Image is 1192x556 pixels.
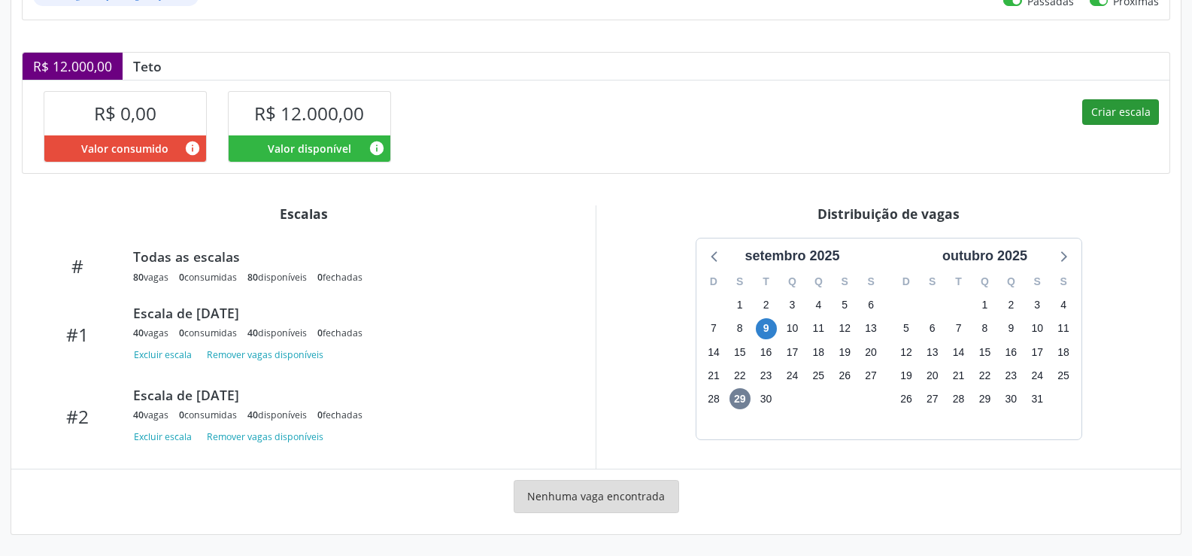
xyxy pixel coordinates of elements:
[247,327,307,339] div: disponíveis
[123,58,172,74] div: Teto
[81,141,168,156] span: Valor consumido
[317,271,362,284] div: fechadas
[896,388,917,409] span: domingo, 26 de outubro de 2025
[948,365,969,386] span: terça-feira, 21 de outubro de 2025
[922,388,943,409] span: segunda-feira, 27 de outubro de 2025
[179,327,184,339] span: 0
[860,342,881,363] span: sábado, 20 de setembro de 2025
[936,246,1033,266] div: outubro 2025
[247,271,307,284] div: disponíveis
[133,271,144,284] span: 80
[756,365,777,386] span: terça-feira, 23 de setembro de 2025
[896,318,917,339] span: domingo, 5 de outubro de 2025
[1082,99,1159,125] button: Criar escala
[753,270,779,293] div: T
[948,318,969,339] span: terça-feira, 7 de outubro de 2025
[834,318,855,339] span: sexta-feira, 12 de setembro de 2025
[247,271,258,284] span: 80
[247,409,258,421] span: 40
[893,270,920,293] div: D
[179,409,237,421] div: consumidas
[756,388,777,409] span: terça-feira, 30 de setembro de 2025
[974,295,995,316] span: quarta-feira, 1 de outubro de 2025
[133,409,144,421] span: 40
[729,295,751,316] span: segunda-feira, 1 de setembro de 2025
[808,295,829,316] span: quinta-feira, 4 de setembro de 2025
[133,305,564,321] div: Escala de [DATE]
[781,295,802,316] span: quarta-feira, 3 de setembro de 2025
[756,318,777,339] span: terça-feira, 9 de setembro de 2025
[781,365,802,386] span: quarta-feira, 24 de setembro de 2025
[201,345,329,365] button: Remover vagas disponíveis
[948,388,969,409] span: terça-feira, 28 de outubro de 2025
[247,327,258,339] span: 40
[1000,295,1021,316] span: quinta-feira, 2 de outubro de 2025
[834,342,855,363] span: sexta-feira, 19 de setembro de 2025
[317,409,323,421] span: 0
[1053,342,1074,363] span: sábado, 18 de outubro de 2025
[974,365,995,386] span: quarta-feira, 22 de outubro de 2025
[703,318,724,339] span: domingo, 7 de setembro de 2025
[32,324,123,345] div: #1
[703,388,724,409] span: domingo, 28 de setembro de 2025
[922,342,943,363] span: segunda-feira, 13 de outubro de 2025
[1000,388,1021,409] span: quinta-feira, 30 de outubro de 2025
[317,327,362,339] div: fechadas
[972,270,998,293] div: Q
[133,427,198,447] button: Excluir escala
[808,318,829,339] span: quinta-feira, 11 de setembro de 2025
[1027,365,1048,386] span: sexta-feira, 24 de outubro de 2025
[1000,365,1021,386] span: quinta-feira, 23 de outubro de 2025
[860,318,881,339] span: sábado, 13 de setembro de 2025
[514,480,679,513] div: Nenhuma vaga encontrada
[974,318,995,339] span: quarta-feira, 8 de outubro de 2025
[896,342,917,363] span: domingo, 12 de outubro de 2025
[1024,270,1051,293] div: S
[832,270,858,293] div: S
[808,365,829,386] span: quinta-feira, 25 de setembro de 2025
[945,270,972,293] div: T
[756,295,777,316] span: terça-feira, 2 de setembro de 2025
[179,271,184,284] span: 0
[860,365,881,386] span: sábado, 27 de setembro de 2025
[133,409,168,421] div: vagas
[703,342,724,363] span: domingo, 14 de setembro de 2025
[133,271,168,284] div: vagas
[179,327,237,339] div: consumidas
[779,270,805,293] div: Q
[133,327,168,339] div: vagas
[1027,318,1048,339] span: sexta-feira, 10 de outubro de 2025
[860,295,881,316] span: sábado, 6 de setembro de 2025
[974,388,995,409] span: quarta-feira, 29 de outubro de 2025
[32,255,123,277] div: #
[369,140,385,156] i: Valor disponível para agendamentos feitos para este serviço
[781,318,802,339] span: quarta-feira, 10 de setembro de 2025
[756,342,777,363] span: terça-feira, 16 de setembro de 2025
[247,409,307,421] div: disponíveis
[1053,318,1074,339] span: sábado, 11 de outubro de 2025
[1000,318,1021,339] span: quinta-feira, 9 de outubro de 2025
[919,270,945,293] div: S
[179,409,184,421] span: 0
[317,271,323,284] span: 0
[729,388,751,409] span: segunda-feira, 29 de setembro de 2025
[808,342,829,363] span: quinta-feira, 18 de setembro de 2025
[1027,342,1048,363] span: sexta-feira, 17 de outubro de 2025
[22,205,585,222] div: Escalas
[607,205,1170,222] div: Distribuição de vagas
[201,427,329,447] button: Remover vagas disponíveis
[179,271,237,284] div: consumidas
[701,270,727,293] div: D
[133,248,564,265] div: Todas as escalas
[268,141,351,156] span: Valor disponível
[805,270,832,293] div: Q
[23,53,123,80] div: R$ 12.000,00
[896,365,917,386] span: domingo, 19 de outubro de 2025
[858,270,884,293] div: S
[974,342,995,363] span: quarta-feira, 15 de outubro de 2025
[1027,388,1048,409] span: sexta-feira, 31 de outubro de 2025
[133,387,564,403] div: Escala de [DATE]
[1027,295,1048,316] span: sexta-feira, 3 de outubro de 2025
[94,101,156,126] span: R$ 0,00
[739,246,845,266] div: setembro 2025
